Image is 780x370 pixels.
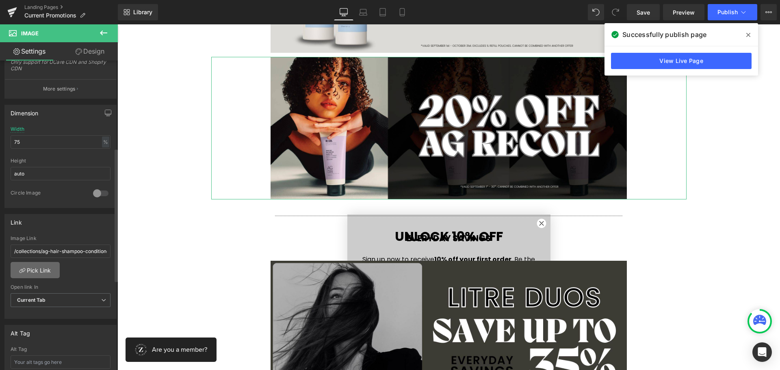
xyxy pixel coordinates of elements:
a: Desktop [334,4,353,20]
a: Preview [663,4,704,20]
div: Alt Tag [11,346,110,352]
button: Undo [588,4,604,20]
input: Your alt tags go here [11,355,110,369]
button: More [760,4,777,20]
a: New Library [118,4,158,20]
span: Current Promotions [24,12,76,19]
a: Laptop [353,4,373,20]
span: Successfully publish page [622,30,706,39]
button: Redo [607,4,624,20]
button: Publish [708,4,757,20]
span: Publish [717,9,738,15]
div: Width [11,126,24,132]
a: View Live Page [611,53,752,69]
input: auto [11,135,110,149]
input: https://your-shop.myshopify.com [11,245,110,258]
div: Link [11,214,22,226]
div: Alt Tag [11,325,30,337]
div: Open link In [11,284,110,290]
input: auto [11,167,110,180]
div: Only support for UCare CDN and Shopify CDN [11,59,110,77]
button: More settings [5,79,116,98]
a: Mobile [392,4,412,20]
a: Pick Link [11,262,60,278]
div: Open Intercom Messenger [752,342,772,362]
a: Tablet [373,4,392,20]
iframe: Button to open loyalty program pop-up [8,313,99,338]
div: Circle Image [11,190,85,198]
strong: EVERYDAY SAVINGS [289,208,373,220]
div: Image Link [11,236,110,241]
div: % [102,136,109,147]
p: More settings [43,85,76,93]
div: Dimension [11,105,39,117]
span: Save [637,8,650,17]
span: Image [21,30,39,37]
b: Current Tab [17,297,46,303]
span: Library [133,9,152,16]
a: Landing Pages [24,4,118,11]
span: Preview [673,8,695,17]
div: Height [11,158,110,164]
a: Design [61,42,119,61]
